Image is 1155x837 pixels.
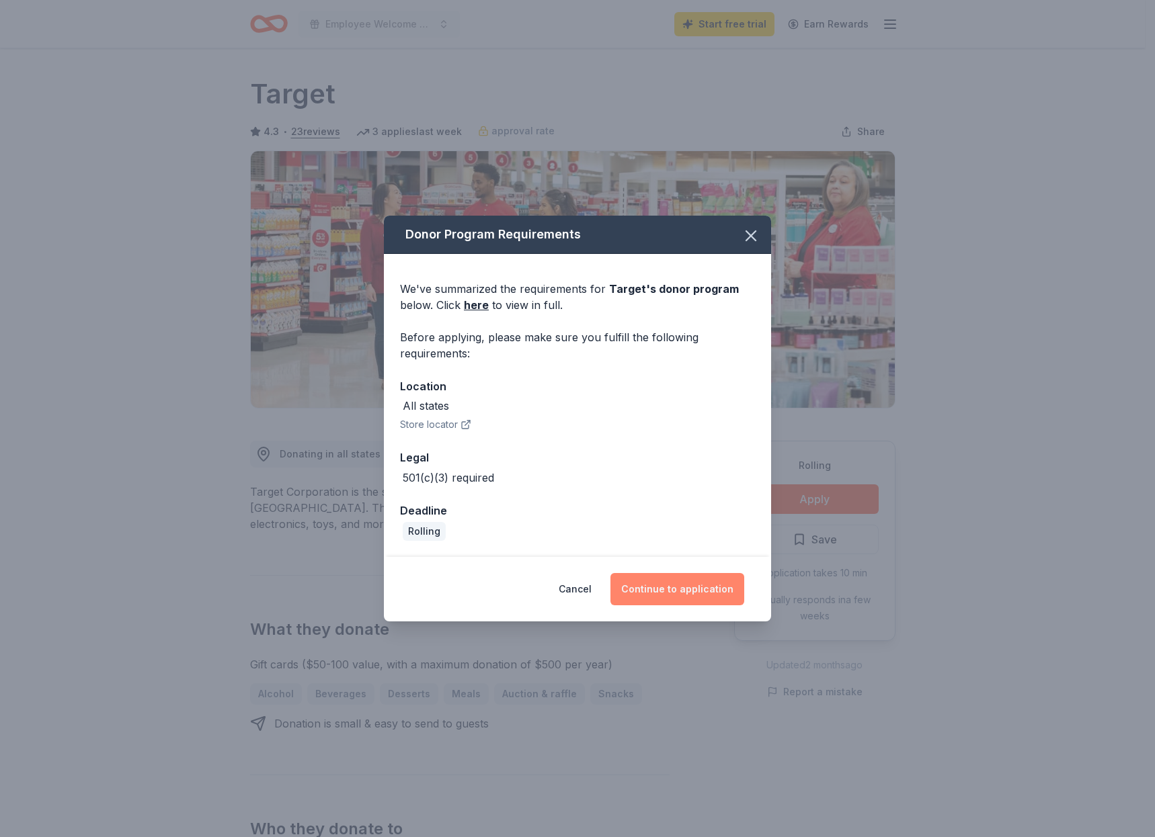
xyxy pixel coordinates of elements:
[400,449,755,466] div: Legal
[610,573,744,605] button: Continue to application
[400,416,471,433] button: Store locator
[403,470,494,486] div: 501(c)(3) required
[559,573,592,605] button: Cancel
[609,282,739,296] span: Target 's donor program
[400,329,755,361] div: Before applying, please make sure you fulfill the following requirements:
[400,281,755,313] div: We've summarized the requirements for below. Click to view in full.
[403,522,446,541] div: Rolling
[400,378,755,395] div: Location
[400,502,755,519] div: Deadline
[464,297,489,313] a: here
[403,398,449,414] div: All states
[384,216,771,254] div: Donor Program Requirements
